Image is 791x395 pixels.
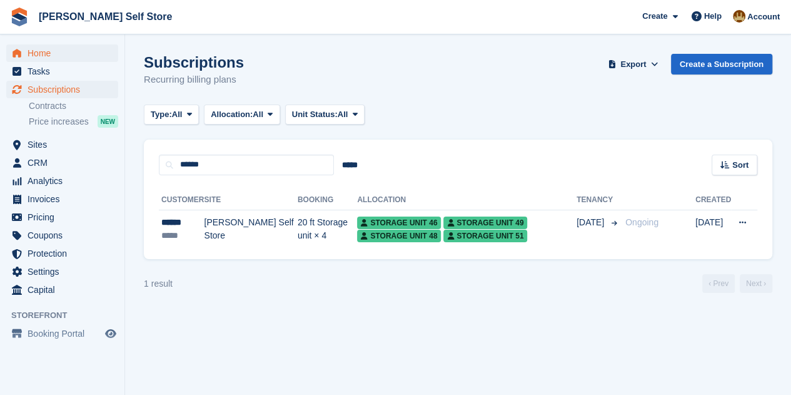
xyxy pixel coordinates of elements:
span: Tasks [28,63,103,80]
span: Ongoing [625,217,658,227]
a: menu [6,172,118,190]
a: Next [740,274,772,293]
th: Site [204,190,297,210]
td: [DATE] [695,210,731,249]
a: Price increases NEW [29,115,118,128]
a: [PERSON_NAME] Self Store [34,6,177,27]
span: Storage unit 46 [357,217,441,229]
th: Tenancy [577,190,620,210]
button: Export [606,54,661,74]
span: Protection [28,245,103,262]
span: CRM [28,154,103,172]
span: Type: [151,108,172,121]
span: Capital [28,281,103,299]
span: All [338,108,348,121]
a: menu [6,325,118,342]
span: Help [704,10,722,23]
a: menu [6,208,118,226]
th: Allocation [357,190,577,210]
button: Allocation: All [204,105,280,125]
a: menu [6,44,118,62]
span: Invoices [28,190,103,208]
div: 1 result [144,277,173,290]
span: Settings [28,263,103,280]
span: Account [747,11,780,23]
span: All [172,108,183,121]
button: Type: All [144,105,199,125]
td: [PERSON_NAME] Self Store [204,210,297,249]
a: menu [6,263,118,280]
td: 20 ft Storage unit × 4 [298,210,358,249]
a: Contracts [29,100,118,112]
span: Storefront [11,309,124,322]
th: Booking [298,190,358,210]
a: menu [6,227,118,244]
button: Unit Status: All [285,105,365,125]
span: Analytics [28,172,103,190]
a: Previous [702,274,735,293]
span: Coupons [28,227,103,244]
th: Created [695,190,731,210]
h1: Subscriptions [144,54,244,71]
span: Home [28,44,103,62]
a: menu [6,81,118,98]
img: Tom Kingston [733,10,745,23]
span: All [253,108,263,121]
span: Sites [28,136,103,153]
span: [DATE] [577,216,607,229]
img: stora-icon-8386f47178a22dfd0bd8f6a31ec36ba5ce8667c1dd55bd0f319d3a0aa187defe.svg [10,8,29,26]
span: Unit Status: [292,108,338,121]
a: menu [6,190,118,208]
nav: Page [700,274,775,293]
span: Subscriptions [28,81,103,98]
a: menu [6,136,118,153]
span: Booking Portal [28,325,103,342]
span: Price increases [29,116,89,128]
th: Customer [159,190,204,210]
span: Storage unit 48 [357,230,441,242]
a: Create a Subscription [671,54,772,74]
span: Storage unit 51 [443,230,527,242]
p: Recurring billing plans [144,73,244,87]
span: Storage unit 49 [443,217,527,229]
a: menu [6,63,118,80]
span: Pricing [28,208,103,226]
span: Allocation: [211,108,253,121]
div: NEW [98,115,118,128]
a: menu [6,281,118,299]
a: menu [6,245,118,262]
span: Sort [732,159,748,172]
span: Create [642,10,667,23]
a: Preview store [103,326,118,341]
span: Export [620,58,646,71]
a: menu [6,154,118,172]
